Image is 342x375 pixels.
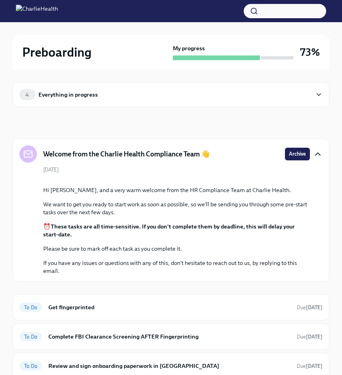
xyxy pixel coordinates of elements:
p: Hi [PERSON_NAME], and a very warm welcome from the HR Compliance Team at Charlie Health. [43,186,310,194]
div: Everything in progress [38,90,98,99]
span: To Do [19,305,42,310]
span: October 19th, 2025 09:00 [297,333,323,341]
div: In progress [13,123,48,132]
span: Due [297,363,323,369]
p: Please be sure to mark off each task as you complete it. [43,245,310,253]
span: Due [297,334,323,340]
p: ⏰ [43,223,310,238]
img: CharlieHealth [16,5,58,17]
h6: Get fingerprinted [48,303,290,312]
h6: Review and sign onboarding paperwork in [GEOGRAPHIC_DATA] [48,362,290,370]
span: [DATE] [43,166,59,173]
a: To DoReview and sign onboarding paperwork in [GEOGRAPHIC_DATA]Due[DATE] [19,360,323,372]
strong: [DATE] [306,334,323,340]
h2: Preboarding [22,44,92,60]
strong: [DATE] [306,363,323,369]
h5: Welcome from the Charlie Health Compliance Team 👋 [43,149,210,159]
span: October 19th, 2025 09:00 [297,362,323,370]
strong: My progress [173,44,205,52]
strong: These tasks are all time-sensitive. If you don't complete them by deadline, this will delay your ... [43,223,295,238]
span: October 16th, 2025 09:00 [297,304,323,311]
button: Archive [285,148,310,160]
strong: [DATE] [306,305,323,310]
h6: Complete FBI Clearance Screening AFTER Fingerprinting [48,332,290,341]
span: Due [297,305,323,310]
p: If you have any issues or questions with any of this, don't hesitate to reach out to us, by reply... [43,259,310,275]
span: To Do [19,334,42,340]
a: To DoGet fingerprintedDue[DATE] [19,301,323,314]
span: Archive [289,150,306,158]
p: We want to get you ready to start work as soon as possible, so we'll be sending you through some ... [43,200,310,216]
a: To DoComplete FBI Clearance Screening AFTER FingerprintingDue[DATE] [19,330,323,343]
span: 4 [21,92,34,98]
span: To Do [19,363,42,369]
h3: 73% [300,45,320,59]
